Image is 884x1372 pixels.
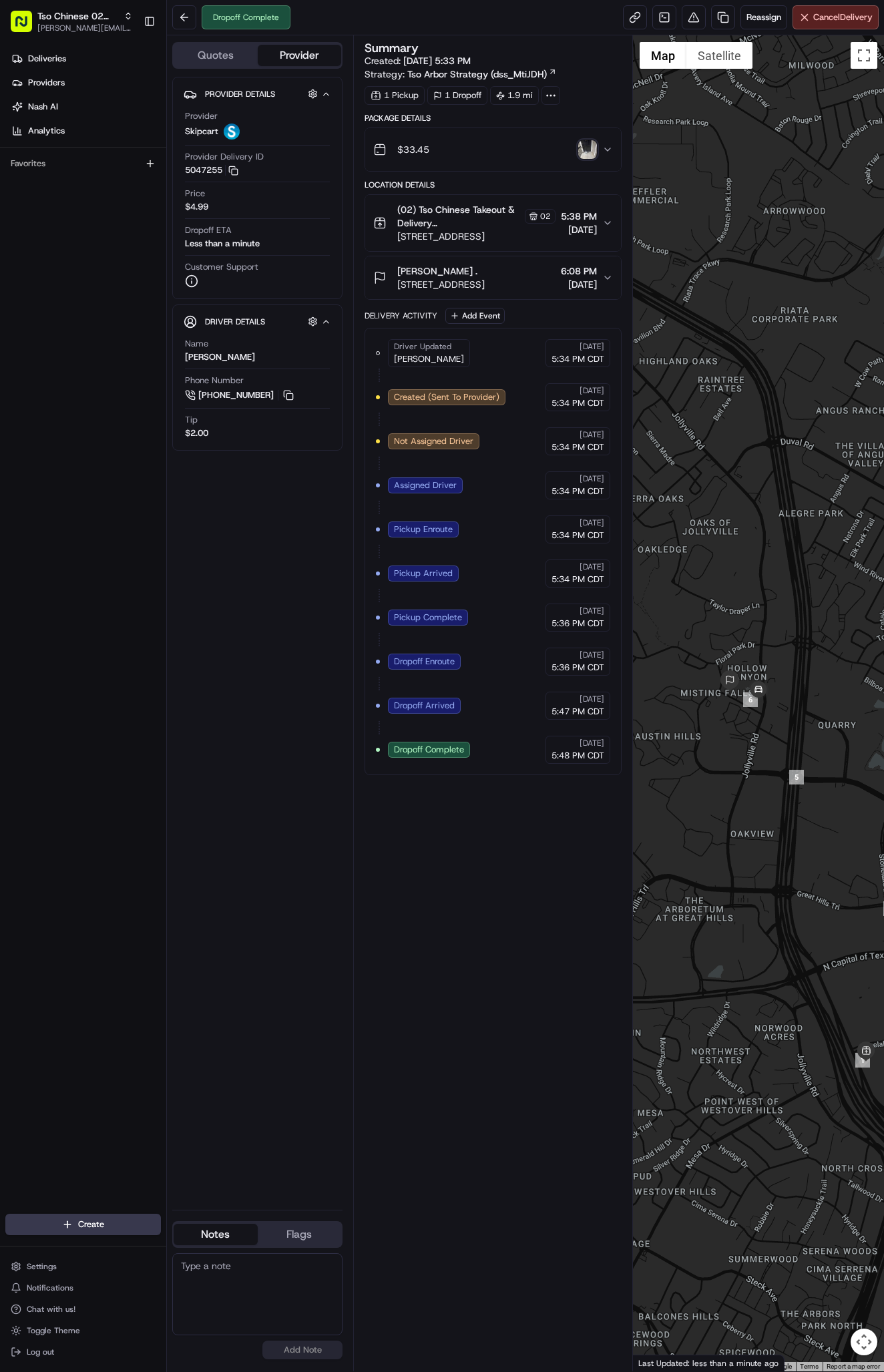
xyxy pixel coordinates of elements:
span: [DATE] [580,650,604,660]
span: Notifications [27,1283,73,1293]
span: [DATE] [580,694,604,704]
span: 6:08 PM [561,264,597,278]
span: Nash AI [28,101,58,113]
div: $2.00 [185,427,208,439]
span: Created (Sent To Provider) [394,391,499,403]
a: Providers [5,72,166,93]
button: Chat with us! [5,1300,161,1319]
button: Quotes [174,45,258,66]
button: Show street map [640,42,686,69]
a: [PHONE_NUMBER] [185,388,296,403]
div: 1 [855,1053,870,1068]
button: Reassign [740,5,787,29]
span: 5:34 PM CDT [551,529,604,541]
div: Delivery Activity [365,310,437,321]
span: 5:47 PM CDT [551,706,604,718]
span: Pickup Arrived [394,567,453,580]
button: Flags [258,1224,342,1245]
span: Dropoff Enroute [394,656,455,668]
button: Show satellite imagery [686,42,752,69]
span: Driver Details [205,316,265,327]
span: Cancel Delivery [813,11,873,23]
span: Create [78,1218,104,1230]
button: Map camera controls [851,1329,877,1355]
button: Tso Chinese 02 Arbor[PERSON_NAME][EMAIL_ADDRESS][DOMAIN_NAME] [5,5,138,37]
span: 5:38 PM [561,210,597,223]
span: [DATE] [580,606,604,616]
button: Notes [174,1224,258,1245]
span: Provider Delivery ID [185,151,264,163]
span: Provider [185,110,218,122]
button: 5047255 [185,164,238,176]
span: 5:34 PM CDT [551,353,604,365]
button: Provider Details [184,83,331,105]
button: [PERSON_NAME][EMAIL_ADDRESS][DOMAIN_NAME] [37,23,133,33]
span: [DATE] [561,278,597,291]
button: Add Event [445,308,505,324]
div: Strategy: [365,67,557,81]
div: 6 [743,692,758,707]
button: (02) Tso Chinese Takeout & Delivery [GEOGRAPHIC_DATA] [GEOGRAPHIC_DATA] Crossing Manager02[STREET... [365,195,621,251]
span: 5:36 PM CDT [551,662,604,674]
a: Terms (opens in new tab) [800,1363,819,1370]
span: Chat with us! [27,1304,75,1315]
a: Deliveries [5,48,166,69]
span: Settings [27,1261,57,1272]
button: Provider [258,45,342,66]
a: Open this area in Google Maps (opens a new window) [636,1354,680,1371]
button: CancelDelivery [793,5,879,29]
span: [STREET_ADDRESS] [397,278,485,291]
div: [PERSON_NAME] [185,351,255,363]
span: $4.99 [185,201,208,213]
span: [DATE] [580,473,604,484]
span: [DATE] [580,517,604,528]
div: 5 [789,770,804,784]
img: profile_skipcart_partner.png [224,124,240,140]
span: Not Assigned Driver [394,435,473,447]
span: Reassign [746,11,781,23]
span: [PERSON_NAME] . [397,264,477,278]
span: Log out [27,1347,54,1357]
span: Assigned Driver [394,479,457,491]
span: [DATE] 5:33 PM [403,55,471,67]
button: Toggle fullscreen view [851,42,877,69]
span: Driver Updated [394,341,451,352]
button: Create [5,1214,161,1235]
span: Provider Details [205,89,275,99]
a: Report a map error [827,1363,880,1370]
button: Tso Chinese 02 Arbor [37,9,118,23]
span: Pickup Complete [394,612,462,624]
span: Dropoff ETA [185,224,232,236]
div: Favorites [5,153,161,174]
button: Notifications [5,1279,161,1297]
span: Created: [365,54,471,67]
span: Tso Arbor Strategy (dss_MtiJDH) [407,67,547,81]
button: $33.45photo_proof_of_delivery image [365,128,621,171]
span: [DATE] [580,738,604,748]
span: Tip [185,414,198,426]
span: Providers [28,77,65,89]
span: Phone Number [185,375,244,387]
span: 5:36 PM CDT [551,618,604,630]
img: photo_proof_of_delivery image [578,140,597,159]
span: [DATE] [580,385,604,396]
span: Pickup Enroute [394,523,453,535]
button: [PERSON_NAME] .[STREET_ADDRESS]6:08 PM[DATE] [365,256,621,299]
div: Location Details [365,180,622,190]
a: Nash AI [5,96,166,118]
div: Package Details [365,113,622,124]
button: Toggle Theme [5,1321,161,1340]
h3: Summary [365,42,419,54]
span: Name [185,338,208,350]
span: Toggle Theme [27,1325,80,1336]
div: Last Updated: less than a minute ago [633,1355,785,1371]
div: 1 Pickup [365,86,425,105]
span: 5:34 PM CDT [551,485,604,497]
span: [DATE] [580,341,604,352]
span: [PERSON_NAME] [394,353,464,365]
span: (02) Tso Chinese Takeout & Delivery [GEOGRAPHIC_DATA] [GEOGRAPHIC_DATA] Crossing Manager [397,203,522,230]
span: [STREET_ADDRESS] [397,230,556,243]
